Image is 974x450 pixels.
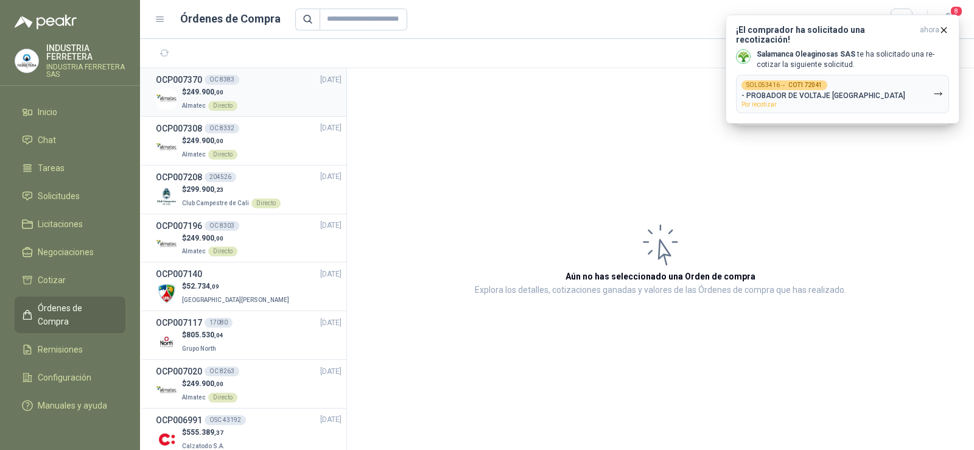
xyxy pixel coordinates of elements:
p: $ [182,281,292,292]
a: OCP007308OC 8332[DATE] Company Logo$249.900,00AlmatecDirecto [156,122,342,160]
button: 8 [937,9,959,30]
span: Cotizar [38,273,66,287]
div: 17080 [205,318,233,328]
h3: OCP007308 [156,122,202,135]
h3: OCP007020 [156,365,202,378]
span: Club Campestre de Cali [182,200,249,206]
div: Directo [208,247,237,256]
span: 249.900 [186,136,223,145]
span: Remisiones [38,343,83,356]
span: 8 [950,5,963,17]
a: Configuración [15,366,125,389]
div: 204526 [205,172,236,182]
span: [DATE] [320,171,342,183]
p: - PROBADOR DE VOLTAJE [GEOGRAPHIC_DATA] [741,91,905,100]
a: Chat [15,128,125,152]
span: Tareas [38,161,65,175]
img: Company Logo [156,331,177,353]
span: ,09 [210,283,219,290]
span: Manuales y ayuda [38,399,107,412]
div: Directo [251,199,281,208]
span: Almatec [182,102,206,109]
h3: OCP006991 [156,413,202,427]
span: ahora [920,25,939,44]
p: INDUSTRIA FERRETERA [46,44,125,61]
div: OC 8332 [205,124,239,133]
p: te ha solicitado una re-cotizar la siguiente solicitud. [757,49,949,70]
a: Negociaciones [15,241,125,264]
span: ,37 [214,429,223,436]
div: OSC 43192 [205,415,246,425]
img: Company Logo [737,50,750,63]
span: Grupo North [182,345,216,352]
div: OC 8303 [205,221,239,231]
span: [DATE] [320,220,342,231]
button: SOL053416→COT172041- PROBADOR DE VOLTAJE [GEOGRAPHIC_DATA]Por recotizar [736,75,949,113]
img: Company Logo [156,380,177,401]
span: Configuración [38,371,91,384]
img: Company Logo [156,429,177,450]
span: 805.530 [186,331,223,339]
img: Company Logo [156,234,177,255]
span: Inicio [38,105,57,119]
a: OCP007370OC 8383[DATE] Company Logo$249.900,00AlmatecDirecto [156,73,342,111]
p: $ [182,329,223,341]
span: Chat [38,133,56,147]
a: Órdenes de Compra [15,297,125,333]
span: Negociaciones [38,245,94,259]
div: SOL053416 → [741,80,827,90]
span: ,04 [214,332,223,339]
a: Solicitudes [15,185,125,208]
a: Remisiones [15,338,125,361]
a: Inicio [15,100,125,124]
div: OC 8263 [205,367,239,376]
a: Licitaciones [15,213,125,236]
p: $ [182,233,237,244]
span: ,00 [214,235,223,242]
span: Almatec [182,394,206,401]
a: OCP00711717080[DATE] Company Logo$805.530,04Grupo North [156,316,342,354]
span: ,00 [214,138,223,144]
b: COT172041 [788,82,822,88]
h3: OCP007370 [156,73,202,86]
a: OCP007208204526[DATE] Company Logo$299.900,23Club Campestre de CaliDirecto [156,171,342,209]
span: [DATE] [320,366,342,378]
h3: OCP007196 [156,219,202,233]
img: Company Logo [156,283,177,304]
span: Solicitudes [38,189,80,203]
div: Directo [208,393,237,403]
img: Company Logo [15,49,38,72]
span: 52.734 [186,282,219,290]
span: 249.900 [186,88,223,96]
span: [DATE] [320,74,342,86]
img: Company Logo [156,88,177,110]
span: [DATE] [320,122,342,134]
div: Directo [208,150,237,160]
span: [DATE] [320,269,342,280]
span: Almatec [182,151,206,158]
a: OCP007020OC 8263[DATE] Company Logo$249.900,00AlmatecDirecto [156,365,342,403]
h1: Órdenes de Compra [180,10,281,27]
span: ,00 [214,381,223,387]
p: $ [182,378,237,390]
span: [DATE] [320,317,342,329]
p: $ [182,135,237,147]
span: Calzatodo S.A. [182,443,225,449]
span: [DATE] [320,414,342,426]
h3: OCP007140 [156,267,202,281]
img: Company Logo [156,137,177,158]
span: 299.900 [186,185,223,194]
a: Manuales y ayuda [15,394,125,417]
a: OCP007140[DATE] Company Logo$52.734,09[GEOGRAPHIC_DATA][PERSON_NAME] [156,267,342,306]
button: ¡El comprador ha solicitado una recotización!ahora Company LogoSalamanca Oleaginosas SAS te ha so... [726,15,959,124]
a: Cotizar [15,269,125,292]
span: ,23 [214,186,223,193]
img: Company Logo [156,186,177,207]
span: 555.389 [186,428,223,437]
img: Logo peakr [15,15,77,29]
div: OC 8383 [205,75,239,85]
span: [GEOGRAPHIC_DATA][PERSON_NAME] [182,297,289,303]
b: Salamanca Oleaginosas SAS [757,50,855,58]
h3: OCP007117 [156,316,202,329]
span: ,00 [214,89,223,96]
